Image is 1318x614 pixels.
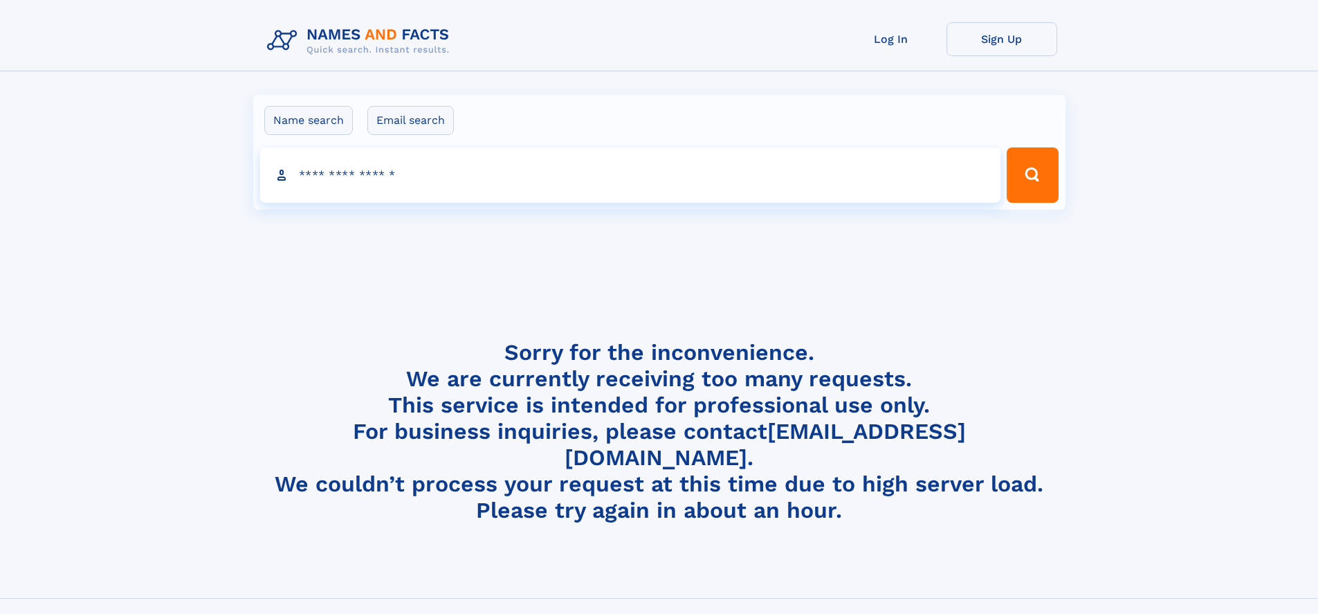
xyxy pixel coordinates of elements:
[264,106,353,135] label: Name search
[946,22,1057,56] a: Sign Up
[1007,147,1058,203] button: Search Button
[836,22,946,56] a: Log In
[565,418,966,471] a: [EMAIL_ADDRESS][DOMAIN_NAME]
[262,339,1057,524] h4: Sorry for the inconvenience. We are currently receiving too many requests. This service is intend...
[260,147,1001,203] input: search input
[262,22,461,60] img: Logo Names and Facts
[367,106,454,135] label: Email search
